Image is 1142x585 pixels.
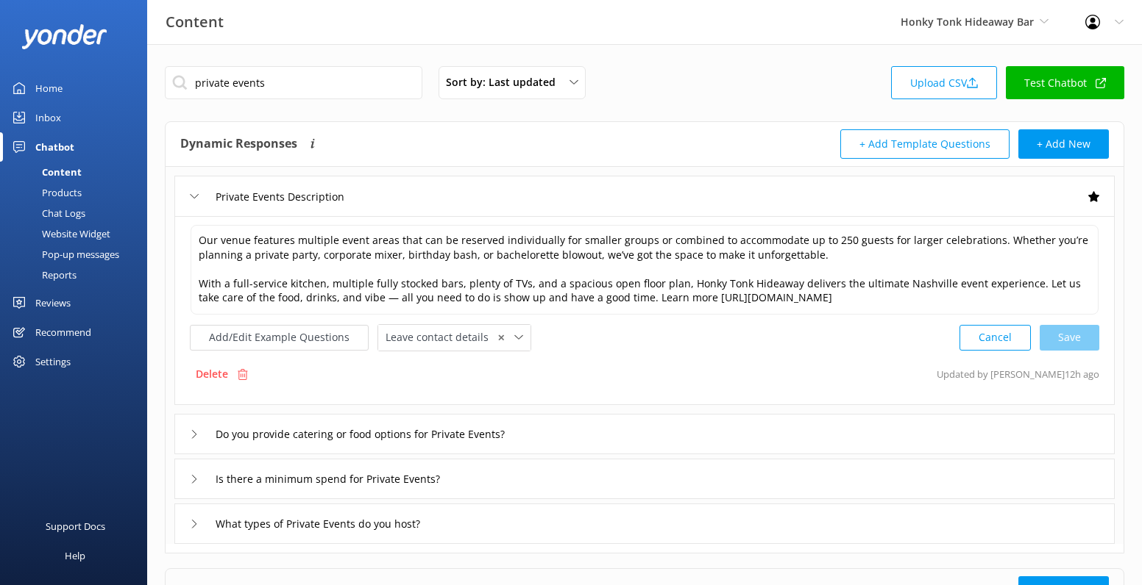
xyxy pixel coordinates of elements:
textarea: Our venue features multiple event areas that can be reserved individually for smaller groups or c... [191,225,1099,315]
div: Pop-up messages [9,244,119,265]
p: Delete [196,366,228,382]
div: Content [9,162,82,182]
div: Products [9,182,82,203]
a: Test Chatbot [1006,66,1124,99]
div: Support Docs [46,512,105,541]
div: Chatbot [35,132,74,162]
button: + Add New [1018,129,1109,159]
button: Add/Edit Example Questions [190,325,369,351]
div: Reports [9,265,77,285]
a: Upload CSV [891,66,997,99]
a: Content [9,162,147,182]
a: Reports [9,265,147,285]
div: Recommend [35,317,91,347]
a: Chat Logs [9,203,147,223]
span: Leave contact details [386,329,497,345]
div: Website Widget [9,223,110,244]
div: Help [65,541,85,570]
div: Settings [35,347,71,376]
input: Search all Chatbot Content [165,66,422,99]
h3: Content [166,10,224,34]
span: Honky Tonk Hideaway Bar [901,15,1034,29]
a: Website Widget [9,223,147,244]
img: yonder-white-logo.png [22,24,107,49]
button: + Add Template Questions [840,129,1010,159]
h4: Dynamic Responses [180,129,297,159]
a: Products [9,182,147,203]
div: Home [35,73,63,103]
span: Sort by: Last updated [446,74,564,90]
div: Chat Logs [9,203,85,223]
div: Inbox [35,103,61,132]
a: Pop-up messages [9,244,147,265]
span: ✕ [497,331,505,345]
div: Reviews [35,288,71,317]
button: Cancel [960,325,1031,351]
p: Updated by [PERSON_NAME] 12h ago [937,360,1099,388]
